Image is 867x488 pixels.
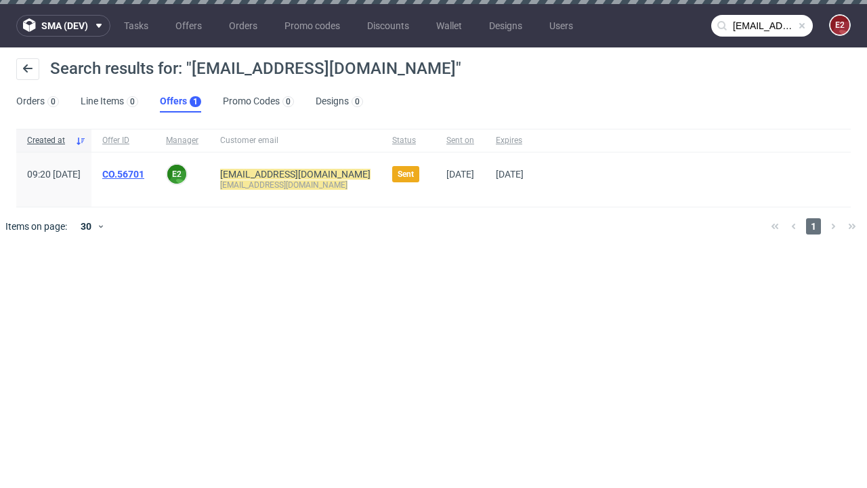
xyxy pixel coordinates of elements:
div: 30 [72,217,97,236]
a: Promo codes [276,15,348,37]
a: Orders [221,15,266,37]
a: Wallet [428,15,470,37]
a: Tasks [116,15,156,37]
span: [DATE] [496,169,524,180]
div: 1 [193,97,198,106]
a: Line Items0 [81,91,138,113]
a: Offers [167,15,210,37]
a: Designs0 [316,91,363,113]
figcaption: e2 [167,165,186,184]
a: Discounts [359,15,417,37]
span: Expires [496,135,524,146]
span: Customer email [220,135,371,146]
a: Designs [481,15,530,37]
span: Sent on [446,135,474,146]
a: Users [541,15,581,37]
a: [EMAIL_ADDRESS][DOMAIN_NAME] [220,169,371,180]
div: 0 [286,97,291,106]
div: 0 [130,97,135,106]
span: [DATE] [446,169,474,180]
span: Manager [166,135,198,146]
span: Search results for: "[EMAIL_ADDRESS][DOMAIN_NAME]" [50,59,461,78]
span: sma (dev) [41,21,88,30]
figcaption: e2 [830,16,849,35]
a: Promo Codes0 [223,91,294,113]
div: 0 [51,97,56,106]
span: 1 [806,218,821,235]
span: Status [392,135,425,146]
span: 09:20 [DATE] [27,169,81,180]
a: Orders0 [16,91,59,113]
div: 0 [355,97,360,106]
a: CO.56701 [102,169,144,180]
a: Offers1 [160,91,201,113]
span: Sent [398,169,414,180]
span: Created at [27,135,70,146]
mark: [EMAIL_ADDRESS][DOMAIN_NAME] [220,180,347,190]
span: Offer ID [102,135,144,146]
button: sma (dev) [16,15,110,37]
span: Items on page: [5,220,67,233]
